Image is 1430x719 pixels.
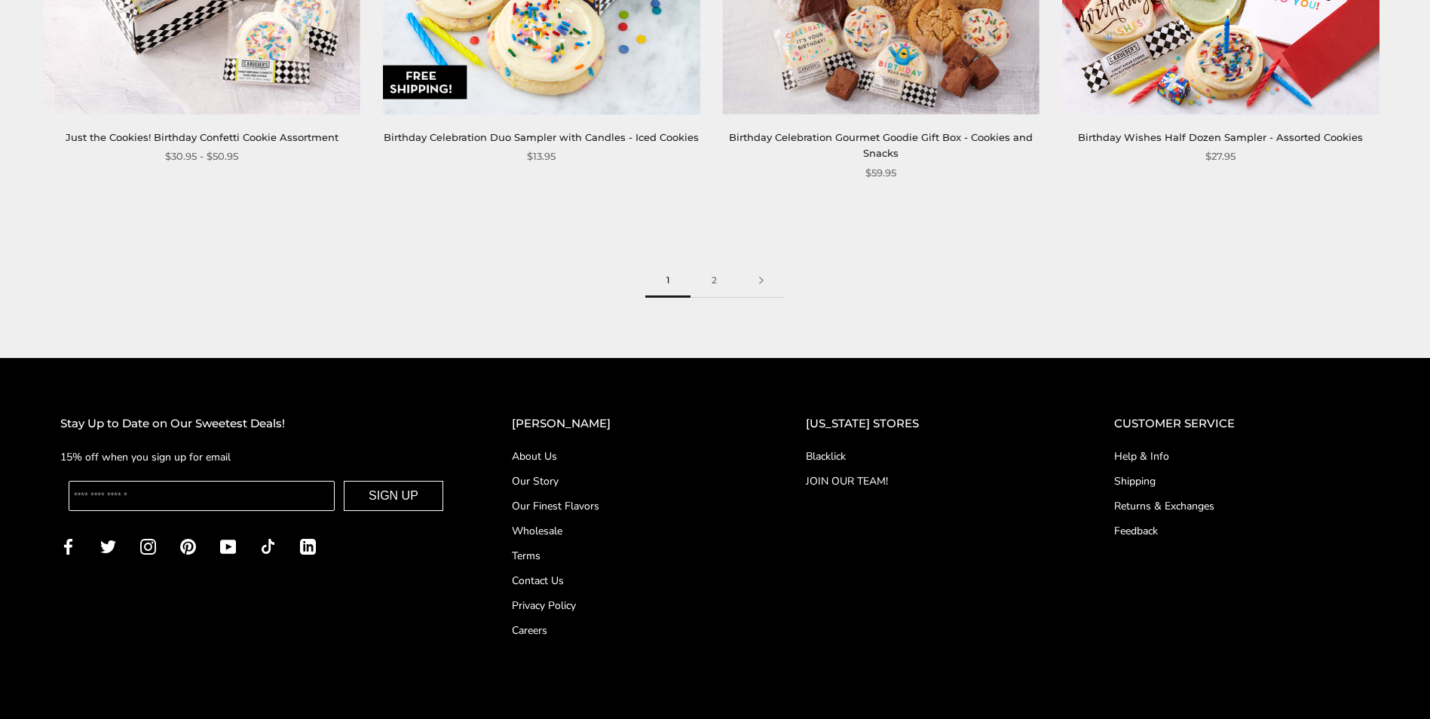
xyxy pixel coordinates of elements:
input: Enter your email [69,481,335,511]
a: Birthday Celebration Gourmet Goodie Gift Box - Cookies and Snacks [729,131,1033,159]
h2: CUSTOMER SERVICE [1114,415,1370,433]
a: Our Finest Flavors [512,498,746,514]
a: Facebook [60,537,76,555]
a: Pinterest [180,537,196,555]
span: $59.95 [865,165,896,181]
a: Feedback [1114,523,1370,539]
p: 15% off when you sign up for email [60,448,452,466]
a: YouTube [220,537,236,555]
a: Blacklick [806,448,1054,464]
a: Returns & Exchanges [1114,498,1370,514]
a: Birthday Celebration Duo Sampler with Candles - Iced Cookies [384,131,699,143]
a: 2 [691,264,738,298]
a: About Us [512,448,746,464]
button: SIGN UP [344,481,443,511]
a: Next page [738,264,785,298]
iframe: Sign Up via Text for Offers [12,662,156,707]
h2: Stay Up to Date on Our Sweetest Deals! [60,415,452,433]
h2: [US_STATE] STORES [806,415,1054,433]
a: Our Story [512,473,746,489]
a: TikTok [260,537,276,555]
a: Wholesale [512,523,746,539]
a: Privacy Policy [512,598,746,613]
a: Just the Cookies! Birthday Confetti Cookie Assortment [66,131,338,143]
a: Instagram [140,537,156,555]
a: Terms [512,548,746,564]
a: Twitter [100,537,116,555]
a: Careers [512,623,746,638]
span: 1 [645,264,691,298]
a: Birthday Wishes Half Dozen Sampler - Assorted Cookies [1078,131,1363,143]
a: Shipping [1114,473,1370,489]
a: Contact Us [512,573,746,589]
span: $27.95 [1205,148,1236,164]
span: $13.95 [527,148,556,164]
a: JOIN OUR TEAM! [806,473,1054,489]
span: $30.95 - $50.95 [165,148,238,164]
h2: [PERSON_NAME] [512,415,746,433]
a: LinkedIn [300,537,316,555]
a: Help & Info [1114,448,1370,464]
